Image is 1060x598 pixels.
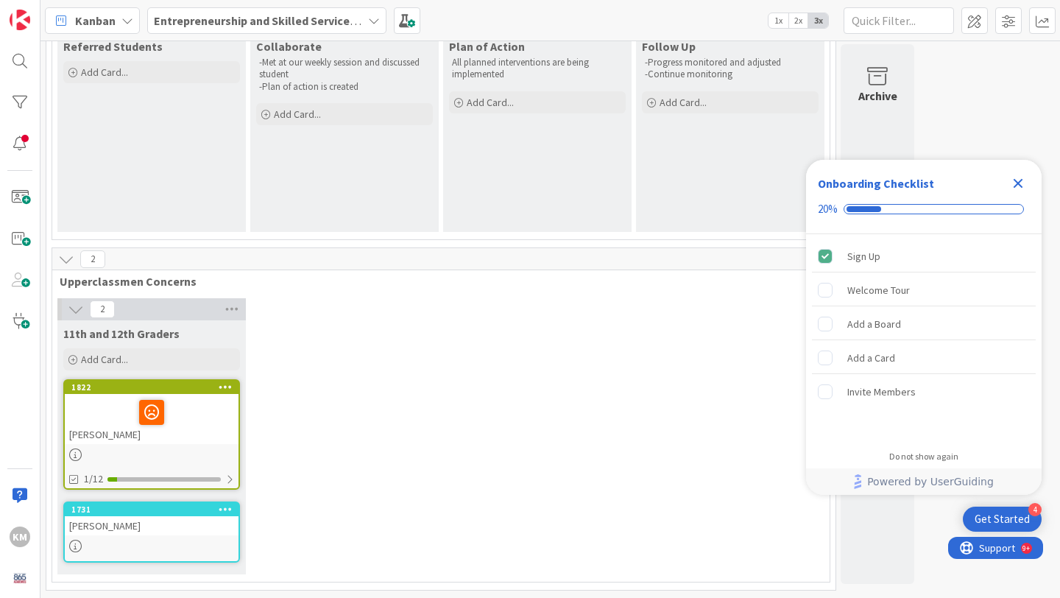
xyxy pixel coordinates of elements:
[812,240,1036,272] div: Sign Up is complete.
[812,274,1036,306] div: Welcome Tour is incomplete.
[81,353,128,366] span: Add Card...
[806,234,1042,441] div: Checklist items
[788,13,808,28] span: 2x
[60,274,811,289] span: Upperclassmen Concerns
[858,87,897,105] div: Archive
[808,13,828,28] span: 3x
[274,108,321,121] span: Add Card...
[71,504,239,515] div: 1731
[818,203,1030,216] div: Checklist progress: 20%
[812,308,1036,340] div: Add a Board is incomplete.
[63,502,240,563] a: 1731[PERSON_NAME]
[813,468,1034,495] a: Powered by UserGuiding
[80,250,105,268] span: 2
[847,281,910,299] div: Welcome Tour
[31,2,67,20] span: Support
[975,512,1030,527] div: Get Started
[256,39,322,54] span: Collaborate
[71,382,239,393] div: 1822
[154,13,514,28] b: Entrepreneurship and Skilled Services Interventions - [DATE]-[DATE]
[1028,503,1042,516] div: 4
[812,342,1036,374] div: Add a Card is incomplete.
[812,376,1036,408] div: Invite Members is incomplete.
[889,451,958,462] div: Do not show again
[806,160,1042,495] div: Checklist Container
[65,503,239,516] div: 1731
[452,57,623,81] p: All planned interventions are being implemented
[65,503,239,535] div: 1731[PERSON_NAME]
[259,57,430,81] p: -Met at our weekly session and discussed student
[63,39,163,54] span: Referred Students
[81,66,128,79] span: Add Card...
[10,568,30,588] img: avatar
[65,381,239,444] div: 1822[PERSON_NAME]
[259,81,430,93] p: -Plan of action is created
[65,516,239,535] div: [PERSON_NAME]
[818,175,934,192] div: Onboarding Checklist
[645,68,816,80] p: -Continue monitoring
[63,326,180,341] span: 11th and 12th Graders
[847,315,901,333] div: Add a Board
[10,527,30,547] div: KM
[74,6,82,18] div: 9+
[1006,172,1030,195] div: Close Checklist
[63,379,240,490] a: 1822[PERSON_NAME]1/12
[818,203,838,216] div: 20%
[806,468,1042,495] div: Footer
[768,13,788,28] span: 1x
[84,471,103,487] span: 1/12
[867,473,994,490] span: Powered by UserGuiding
[90,300,115,318] span: 2
[10,10,30,30] img: Visit kanbanzone.com
[847,247,880,265] div: Sign Up
[847,349,895,367] div: Add a Card
[660,96,707,109] span: Add Card...
[844,7,954,34] input: Quick Filter...
[449,39,525,54] span: Plan of Action
[847,383,916,401] div: Invite Members
[65,381,239,394] div: 1822
[65,394,239,444] div: [PERSON_NAME]
[645,57,816,68] p: -Progress monitored and adjusted
[642,39,696,54] span: Follow Up
[963,507,1042,532] div: Open Get Started checklist, remaining modules: 4
[467,96,514,109] span: Add Card...
[75,12,116,29] span: Kanban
